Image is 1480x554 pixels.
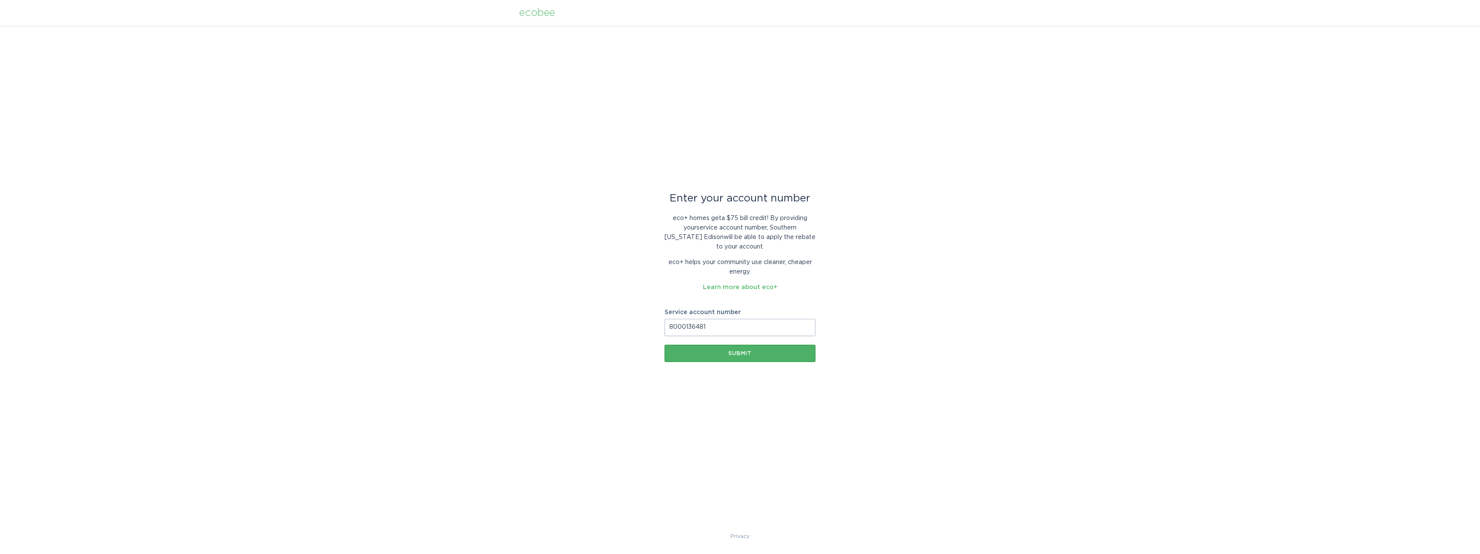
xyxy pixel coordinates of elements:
p: eco+ homes get a $75 bill credit ! By providing your service account number , Southern [US_STATE]... [665,214,815,252]
button: Submit [665,345,815,362]
label: Service account number [665,309,815,315]
a: Privacy Policy & Terms of Use [731,532,749,541]
div: Enter your account number [665,194,815,203]
a: Learn more about eco+ [703,284,778,290]
div: ecobee [519,8,555,18]
p: eco+ helps your community use cleaner, cheaper energy. [665,258,815,277]
div: Submit [669,351,811,356]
